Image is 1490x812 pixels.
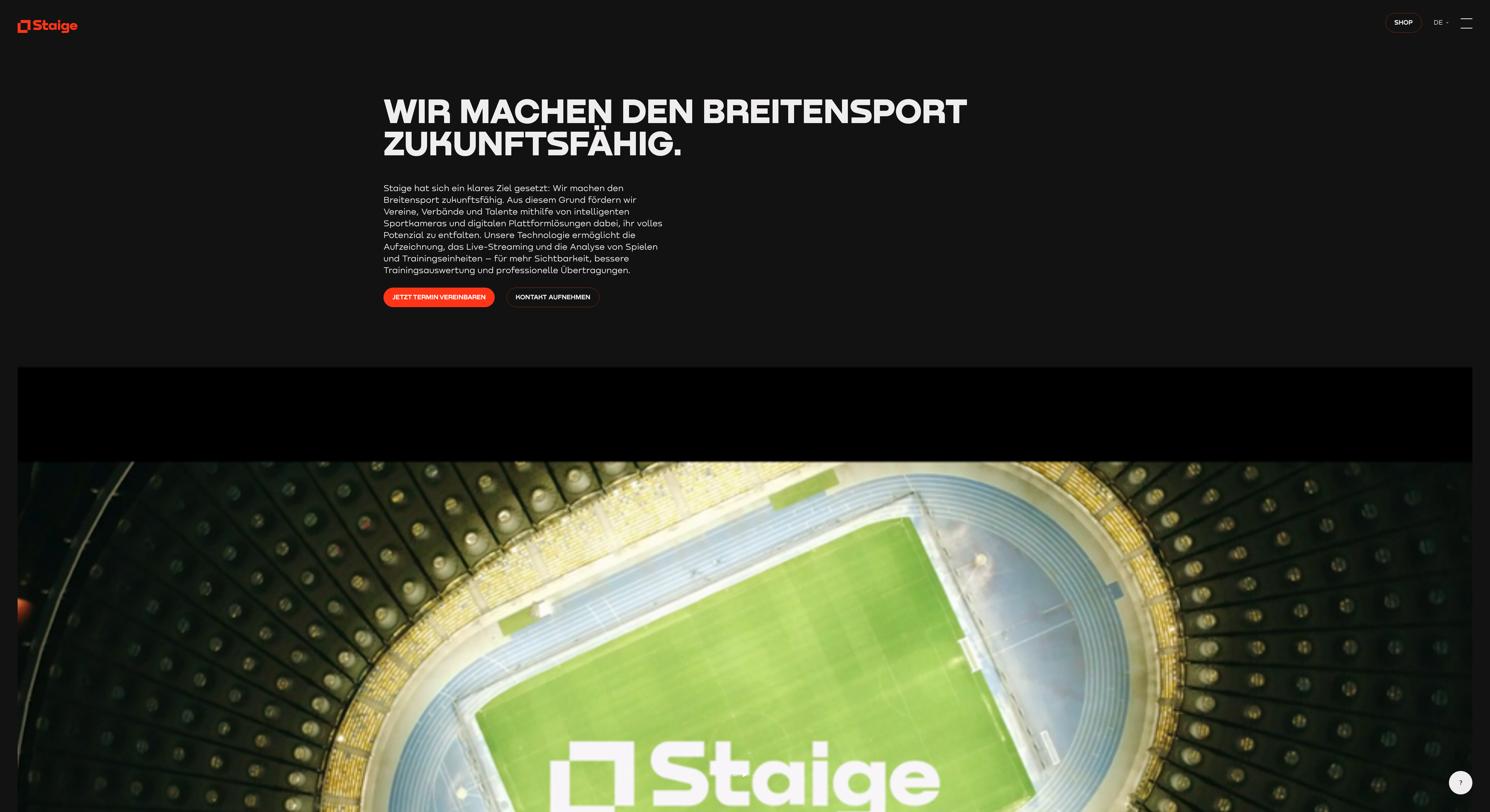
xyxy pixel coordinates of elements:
span: DE [1434,17,1446,28]
a: Jetzt Termin vereinbaren [383,288,495,307]
span: Kontakt aufnehmen [516,292,590,302]
p: Staige hat sich ein klares Ziel gesetzt: Wir machen den Breitensport zukunftsfähig. Aus diesem Gr... [383,182,667,276]
a: Shop [1385,13,1422,33]
a: Kontakt aufnehmen [507,288,599,307]
span: Jetzt Termin vereinbaren [392,292,486,302]
span: Shop [1394,17,1413,28]
span: Wir machen den Breitensport zukunftsfähig. [383,89,968,163]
